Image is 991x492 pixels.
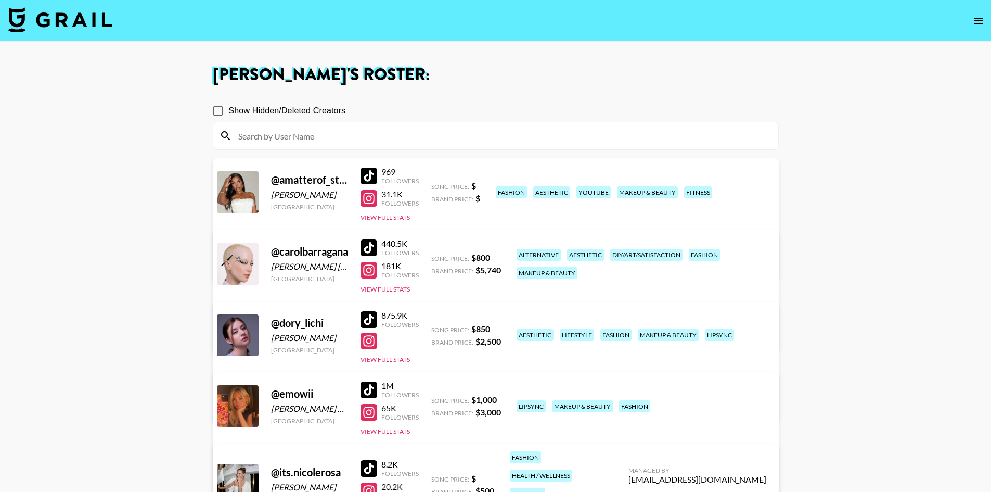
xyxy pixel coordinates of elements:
[271,203,348,211] div: [GEOGRAPHIC_DATA]
[381,321,419,329] div: Followers
[689,249,720,261] div: fashion
[533,186,570,198] div: aesthetic
[361,356,410,363] button: View Full Stats
[381,403,419,413] div: 65K
[431,267,473,275] span: Brand Price:
[271,317,348,330] div: @ dory_lichi
[471,473,476,483] strong: $
[271,403,348,414] div: [PERSON_NAME] & [PERSON_NAME]
[361,285,410,293] button: View Full Stats
[471,181,476,191] strong: $
[271,173,348,186] div: @ amatterof_style
[381,413,419,421] div: Followers
[271,190,348,200] div: [PERSON_NAME]
[617,186,678,198] div: makeup & beauty
[517,267,577,279] div: makeup & beauty
[229,105,346,117] span: Show Hidden/Deleted Creators
[610,249,683,261] div: diy/art/satisfaction
[471,395,497,405] strong: $ 1,000
[600,329,632,341] div: fashion
[381,199,419,207] div: Followers
[381,459,419,470] div: 8.2K
[381,391,419,399] div: Followers
[431,397,469,405] span: Song Price:
[381,189,419,199] div: 31.1K
[271,245,348,258] div: @ carolbarragana
[684,186,712,198] div: fitness
[517,249,561,261] div: alternative
[431,183,469,191] span: Song Price:
[431,255,469,262] span: Song Price:
[361,213,410,221] button: View Full Stats
[271,275,348,283] div: [GEOGRAPHIC_DATA]
[638,329,699,341] div: makeup & beauty
[567,249,604,261] div: aesthetic
[381,271,419,279] div: Followers
[361,427,410,435] button: View Full Stats
[510,451,541,463] div: fashion
[496,186,527,198] div: fashion
[232,128,772,144] input: Search by User Name
[628,466,766,474] div: Managed By
[475,265,501,275] strong: $ 5,740
[471,324,490,334] strong: $ 850
[271,333,348,343] div: [PERSON_NAME]
[381,249,419,257] div: Followers
[517,400,546,412] div: lipsync
[628,474,766,485] div: [EMAIL_ADDRESS][DOMAIN_NAME]
[705,329,734,341] div: lipsync
[271,261,348,272] div: [PERSON_NAME] [PERSON_NAME]
[381,261,419,271] div: 181K
[381,381,419,391] div: 1M
[381,238,419,249] div: 440.5K
[271,466,348,479] div: @ its.nicolerosa
[517,329,554,341] div: aesthetic
[431,326,469,334] span: Song Price:
[431,409,473,417] span: Brand Price:
[475,193,480,203] strong: $
[431,195,473,203] span: Brand Price:
[213,67,779,83] h1: [PERSON_NAME] 's Roster:
[560,329,594,341] div: lifestyle
[381,482,419,492] div: 20.2K
[552,400,613,412] div: makeup & beauty
[381,177,419,185] div: Followers
[619,400,650,412] div: fashion
[475,407,501,417] strong: $ 3,000
[381,167,419,177] div: 969
[431,475,469,483] span: Song Price:
[271,387,348,400] div: @ emowii
[271,346,348,354] div: [GEOGRAPHIC_DATA]
[271,417,348,425] div: [GEOGRAPHIC_DATA]
[471,253,490,262] strong: $ 800
[431,338,473,346] span: Brand Price:
[968,10,989,31] button: open drawer
[8,7,112,32] img: Grail Talent
[381,470,419,477] div: Followers
[475,336,501,346] strong: $ 2,500
[576,186,611,198] div: youtube
[381,310,419,321] div: 875.9K
[510,470,572,482] div: health / wellness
